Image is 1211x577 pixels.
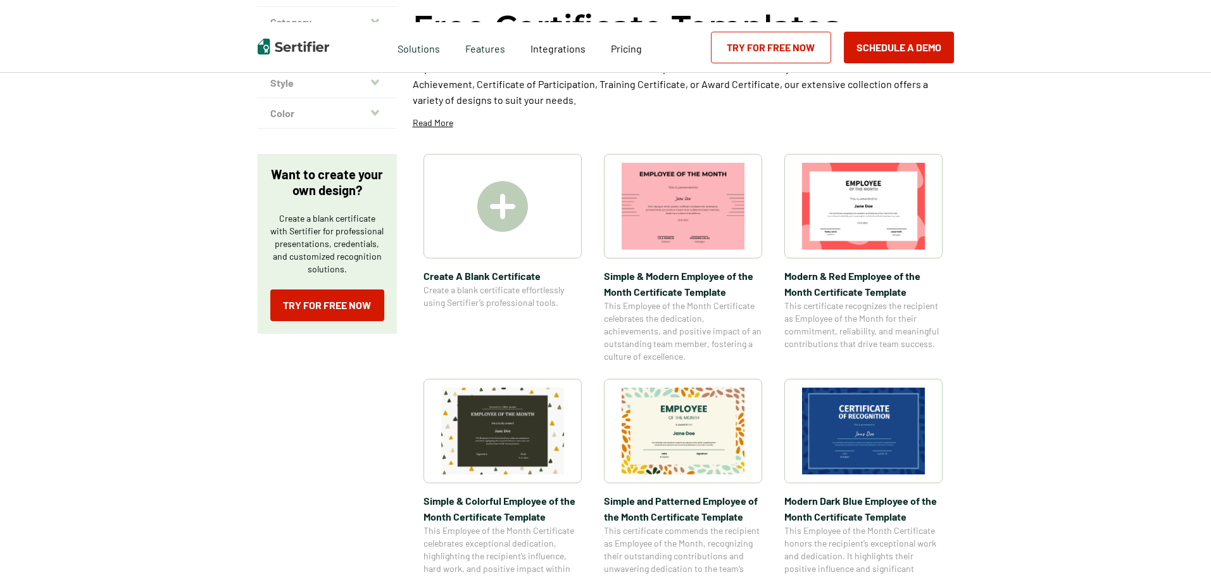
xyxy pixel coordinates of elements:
[604,493,762,524] span: Simple and Patterned Employee of the Month Certificate Template
[424,268,582,284] span: Create A Blank Certificate
[413,6,840,48] h1: Free Certificate Templates
[258,68,397,98] button: Style
[711,32,831,63] a: Try for Free Now
[424,493,582,524] span: Simple & Colorful Employee of the Month Certificate Template
[413,117,453,129] p: Read More
[604,154,762,363] a: Simple & Modern Employee of the Month Certificate TemplateSimple & Modern Employee of the Month C...
[530,42,586,54] span: Integrations
[802,163,925,250] img: Modern & Red Employee of the Month Certificate Template
[270,167,384,198] p: Want to create your own design?
[622,163,744,250] img: Simple & Modern Employee of the Month Certificate Template
[784,268,943,300] span: Modern & Red Employee of the Month Certificate Template
[530,39,586,55] a: Integrations
[441,388,564,474] img: Simple & Colorful Employee of the Month Certificate Template
[398,39,440,55] span: Solutions
[604,300,762,363] span: This Employee of the Month Certificate celebrates the dedication, achievements, and positive impa...
[611,39,642,55] a: Pricing
[258,39,329,54] img: Sertifier | Digital Credentialing Platform
[784,300,943,350] span: This certificate recognizes the recipient as Employee of the Month for their commitment, reliabil...
[270,289,384,321] a: Try for Free Now
[604,268,762,300] span: Simple & Modern Employee of the Month Certificate Template
[424,284,582,309] span: Create a blank certificate effortlessly using Sertifier’s professional tools.
[802,388,925,474] img: Modern Dark Blue Employee of the Month Certificate Template
[477,181,528,232] img: Create A Blank Certificate
[465,39,505,55] span: Features
[258,98,397,129] button: Color
[784,154,943,363] a: Modern & Red Employee of the Month Certificate TemplateModern & Red Employee of the Month Certifi...
[258,7,397,37] button: Category
[270,212,384,276] p: Create a blank certificate with Sertifier for professional presentations, credentials, and custom...
[784,493,943,524] span: Modern Dark Blue Employee of the Month Certificate Template
[844,32,954,63] button: Schedule a Demo
[611,42,642,54] span: Pricing
[413,60,954,108] p: Explore a wide selection of customizable certificate templates at Sertifier. Whether you need a C...
[622,388,744,474] img: Simple and Patterned Employee of the Month Certificate Template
